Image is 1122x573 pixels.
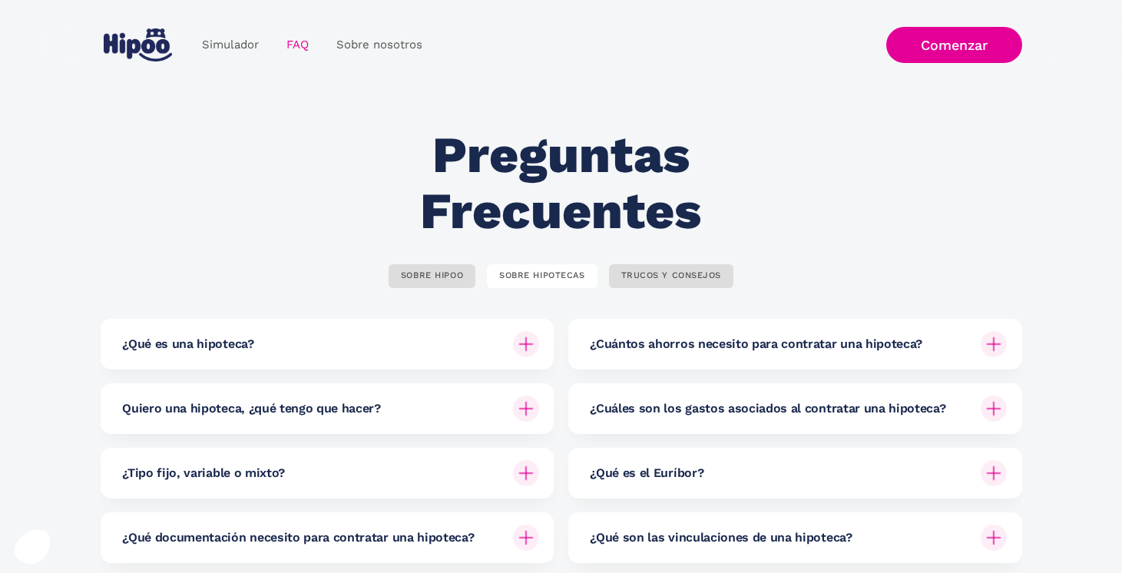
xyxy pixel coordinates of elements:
[590,400,945,417] h6: ¿Cuáles son los gastos asociados al contratar una hipoteca?
[273,30,323,60] a: FAQ
[590,336,922,353] h6: ¿Cuántos ahorros necesito para contratar una hipoteca?
[333,128,789,239] h2: Preguntas Frecuentes
[101,22,176,68] a: home
[590,465,703,482] h6: ¿Qué es el Euríbor?
[188,30,273,60] a: Simulador
[621,270,722,282] div: TRUCOS Y CONSEJOS
[590,529,852,546] h6: ¿Qué son las vinculaciones de una hipoteca?
[401,270,463,282] div: SOBRE HIPOO
[323,30,436,60] a: Sobre nosotros
[122,400,381,417] h6: Quiero una hipoteca, ¿qué tengo que hacer?
[499,270,584,282] div: SOBRE HIPOTECAS
[122,336,253,353] h6: ¿Qué es una hipoteca?
[122,529,474,546] h6: ¿Qué documentación necesito para contratar una hipoteca?
[122,465,285,482] h6: ¿Tipo fijo, variable o mixto?
[886,27,1022,63] a: Comenzar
